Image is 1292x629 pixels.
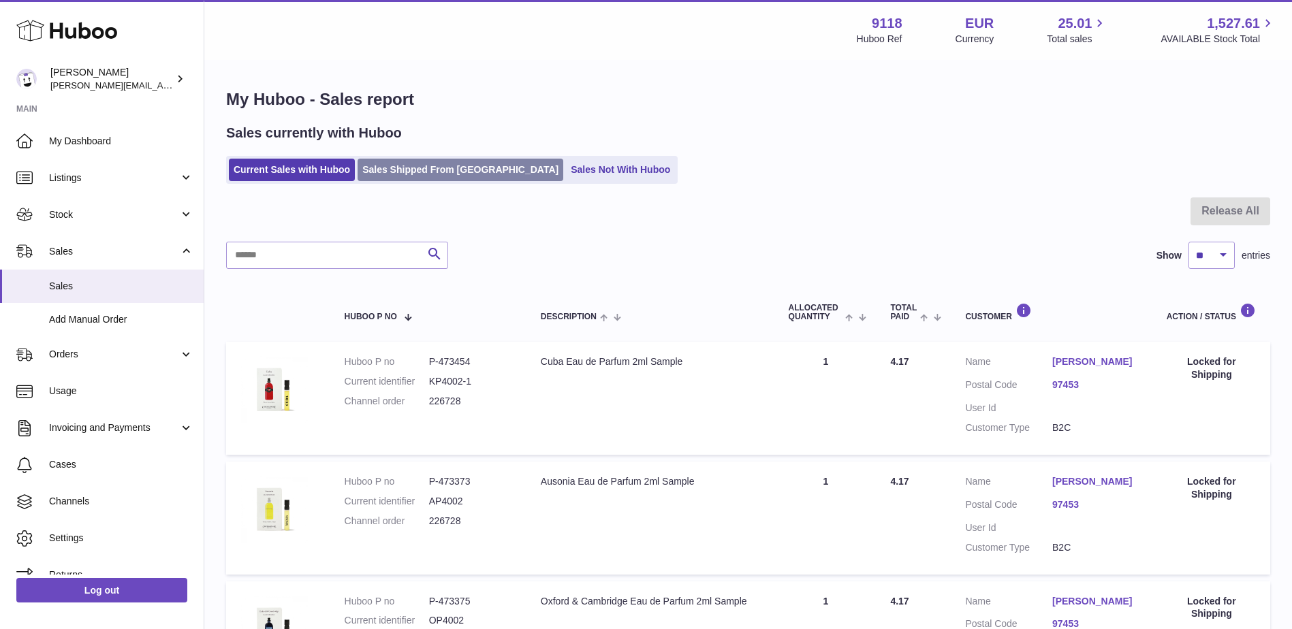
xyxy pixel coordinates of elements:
[965,421,1052,434] dt: Customer Type
[50,66,173,92] div: [PERSON_NAME]
[541,355,761,368] div: Cuba Eau de Parfum 2ml Sample
[775,342,877,455] td: 1
[890,596,909,607] span: 4.17
[429,375,514,388] dd: KP4002-1
[49,348,179,361] span: Orders
[965,14,994,33] strong: EUR
[1167,303,1257,321] div: Action / Status
[965,402,1052,415] dt: User Id
[1161,33,1276,46] span: AVAILABLE Stock Total
[1047,33,1107,46] span: Total sales
[49,421,179,434] span: Invoicing and Payments
[345,312,397,321] span: Huboo P no
[345,515,429,528] dt: Channel order
[49,532,193,545] span: Settings
[49,208,179,221] span: Stock
[226,88,1270,110] h1: My Huboo - Sales report
[965,378,1052,395] dt: Postal Code
[965,475,1052,491] dt: Name
[789,304,842,321] span: ALLOCATED Quantity
[1052,355,1139,368] a: [PERSON_NAME]
[49,172,179,184] span: Listings
[345,595,429,608] dt: Huboo P no
[1167,475,1257,501] div: Locked for Shipping
[956,33,994,46] div: Currency
[541,595,761,608] div: Oxford & Cambridge Eau de Parfum 2ml Sample
[358,159,563,181] a: Sales Shipped From [GEOGRAPHIC_DATA]
[49,313,193,326] span: Add Manual Order
[965,595,1052,611] dt: Name
[345,495,429,508] dt: Current identifier
[229,159,355,181] a: Current Sales with Huboo
[1156,249,1182,262] label: Show
[49,568,193,581] span: Returns
[1052,595,1139,608] a: [PERSON_NAME]
[1047,14,1107,46] a: 25.01 Total sales
[1052,541,1139,554] dd: B2C
[890,356,909,367] span: 4.17
[345,475,429,488] dt: Huboo P no
[890,476,909,487] span: 4.17
[345,355,429,368] dt: Huboo P no
[49,385,193,398] span: Usage
[429,355,514,368] dd: P-473454
[965,355,1052,372] dt: Name
[49,245,179,258] span: Sales
[566,159,675,181] a: Sales Not With Huboo
[429,595,514,608] dd: P-473375
[429,475,514,488] dd: P-473373
[965,498,1052,515] dt: Postal Code
[1167,355,1257,381] div: Locked for Shipping
[965,303,1139,321] div: Customer
[345,395,429,408] dt: Channel order
[49,458,193,471] span: Cases
[345,614,429,627] dt: Current identifier
[872,14,902,33] strong: 9118
[429,395,514,408] dd: 226728
[965,521,1052,534] dt: User Id
[240,475,308,543] img: Ausonia-sample-cut-out-scaled.jpg
[1052,378,1139,391] a: 97453
[345,375,429,388] dt: Current identifier
[890,304,917,321] span: Total paid
[226,124,402,142] h2: Sales currently with Huboo
[49,135,193,148] span: My Dashboard
[429,515,514,528] dd: 226728
[16,69,37,89] img: freddie.sawkins@czechandspeake.com
[49,495,193,508] span: Channels
[49,280,193,293] span: Sales
[1052,475,1139,488] a: [PERSON_NAME]
[1161,14,1276,46] a: 1,527.61 AVAILABLE Stock Total
[429,495,514,508] dd: AP4002
[429,614,514,627] dd: OP4002
[16,578,187,602] a: Log out
[240,355,308,423] img: Cuba-sample-cut-out-scaled.jpg
[1167,595,1257,621] div: Locked for Shipping
[1052,421,1139,434] dd: B2C
[1207,14,1260,33] span: 1,527.61
[1052,498,1139,511] a: 97453
[541,475,761,488] div: Ausonia Eau de Parfum 2ml Sample
[541,312,597,321] span: Description
[1058,14,1092,33] span: 25.01
[965,541,1052,554] dt: Customer Type
[1242,249,1270,262] span: entries
[50,80,346,91] span: [PERSON_NAME][EMAIL_ADDRESS][PERSON_NAME][DOMAIN_NAME]
[775,462,877,575] td: 1
[857,33,902,46] div: Huboo Ref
